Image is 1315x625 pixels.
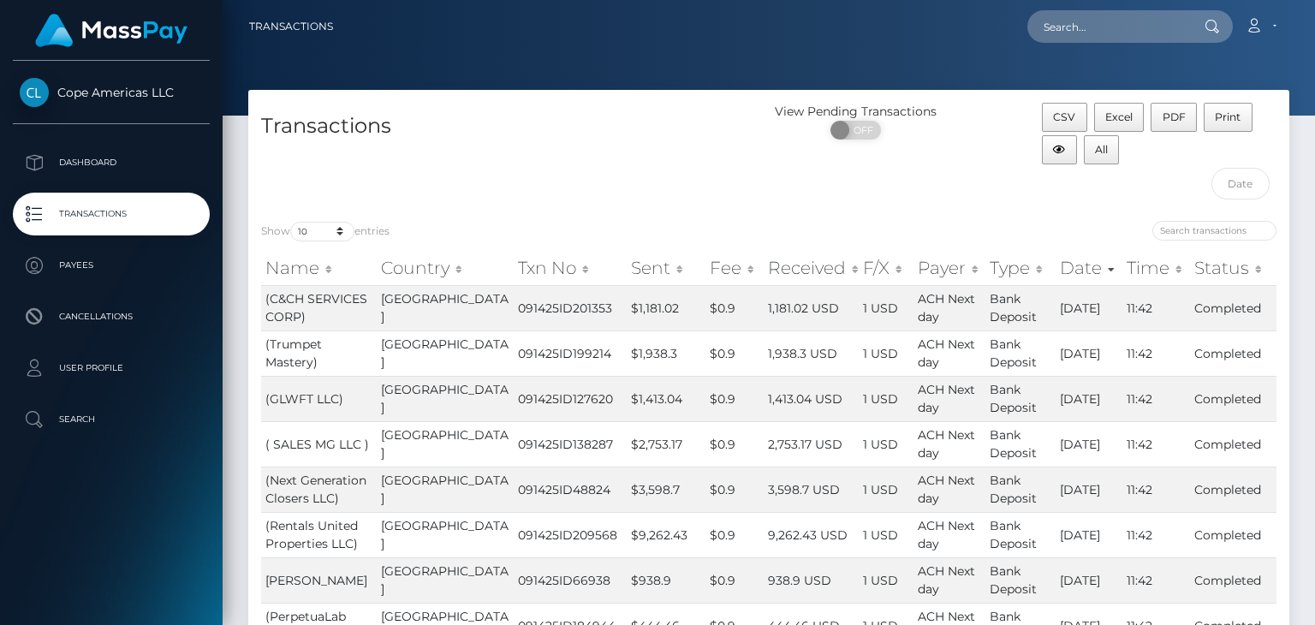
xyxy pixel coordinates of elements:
[918,518,975,551] span: ACH Next day
[514,512,627,557] td: 091425ID209568
[261,251,377,285] th: Name: activate to sort column ascending
[705,467,764,512] td: $0.9
[1122,421,1190,467] td: 11:42
[20,407,203,432] p: Search
[1190,285,1276,330] td: Completed
[20,253,203,278] p: Payees
[985,330,1056,376] td: Bank Deposit
[1056,376,1122,421] td: [DATE]
[985,421,1056,467] td: Bank Deposit
[377,467,514,512] td: [GEOGRAPHIC_DATA]
[859,251,913,285] th: F/X: activate to sort column ascending
[20,304,203,330] p: Cancellations
[265,391,343,407] span: (GLWFT LLC)
[1053,110,1075,123] span: CSV
[859,467,913,512] td: 1 USD
[985,285,1056,330] td: Bank Deposit
[627,376,705,421] td: $1,413.04
[627,285,705,330] td: $1,181.02
[265,473,366,506] span: (Next Generation Closers LLC)
[249,9,333,45] a: Transactions
[705,285,764,330] td: $0.9
[20,355,203,381] p: User Profile
[13,295,210,338] a: Cancellations
[1042,103,1087,132] button: CSV
[705,512,764,557] td: $0.9
[265,437,369,452] span: ( SALES MG LLC )
[514,376,627,421] td: 091425ID127620
[769,103,943,121] div: View Pending Transactions
[377,512,514,557] td: [GEOGRAPHIC_DATA]
[1152,221,1276,241] input: Search transactions
[1122,557,1190,603] td: 11:42
[1056,557,1122,603] td: [DATE]
[290,222,354,241] select: Showentries
[840,121,883,140] span: OFF
[13,141,210,184] a: Dashboard
[13,398,210,441] a: Search
[13,244,210,287] a: Payees
[985,251,1056,285] th: Type: activate to sort column ascending
[1095,143,1108,156] span: All
[764,285,860,330] td: 1,181.02 USD
[265,518,358,551] span: (Rentals United Properties LLC)
[1056,330,1122,376] td: [DATE]
[1151,103,1197,132] button: PDF
[1190,376,1276,421] td: Completed
[1122,330,1190,376] td: 11:42
[1190,557,1276,603] td: Completed
[705,376,764,421] td: $0.9
[514,285,627,330] td: 091425ID201353
[985,376,1056,421] td: Bank Deposit
[265,336,322,370] span: (Trumpet Mastery)
[705,421,764,467] td: $0.9
[1094,103,1145,132] button: Excel
[1204,103,1253,132] button: Print
[859,330,913,376] td: 1 USD
[261,111,756,141] h4: Transactions
[514,421,627,467] td: 091425ID138287
[627,512,705,557] td: $9,262.43
[918,473,975,506] span: ACH Next day
[764,376,860,421] td: 1,413.04 USD
[1122,512,1190,557] td: 11:42
[764,421,860,467] td: 2,753.17 USD
[265,573,367,588] span: [PERSON_NAME]
[1122,467,1190,512] td: 11:42
[1056,467,1122,512] td: [DATE]
[1190,421,1276,467] td: Completed
[1163,110,1186,123] span: PDF
[1027,10,1188,43] input: Search...
[1190,467,1276,512] td: Completed
[985,557,1056,603] td: Bank Deposit
[627,251,705,285] th: Sent: activate to sort column ascending
[764,251,860,285] th: Received: activate to sort column ascending
[1084,135,1120,164] button: All
[1122,376,1190,421] td: 11:42
[705,330,764,376] td: $0.9
[1105,110,1133,123] span: Excel
[1056,285,1122,330] td: [DATE]
[377,251,514,285] th: Country: activate to sort column ascending
[1056,251,1122,285] th: Date: activate to sort column ascending
[764,467,860,512] td: 3,598.7 USD
[764,512,860,557] td: 9,262.43 USD
[764,330,860,376] td: 1,938.3 USD
[35,14,187,47] img: MassPay Logo
[705,251,764,285] th: Fee: activate to sort column ascending
[859,376,913,421] td: 1 USD
[377,421,514,467] td: [GEOGRAPHIC_DATA]
[918,291,975,324] span: ACH Next day
[1122,251,1190,285] th: Time: activate to sort column ascending
[1190,330,1276,376] td: Completed
[265,291,367,324] span: (C&CH SERVICES CORP)
[1215,110,1241,123] span: Print
[918,382,975,415] span: ACH Next day
[859,285,913,330] td: 1 USD
[705,557,764,603] td: $0.9
[377,330,514,376] td: [GEOGRAPHIC_DATA]
[1056,421,1122,467] td: [DATE]
[1190,512,1276,557] td: Completed
[859,512,913,557] td: 1 USD
[514,330,627,376] td: 091425ID199214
